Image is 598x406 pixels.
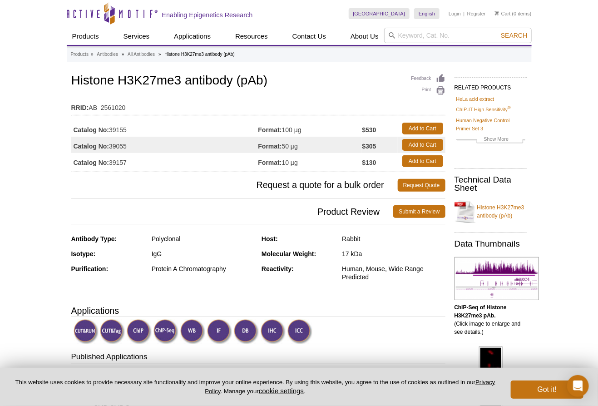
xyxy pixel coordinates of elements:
[455,198,527,225] a: Histone H3K27me3 antibody (pAb)
[455,257,539,300] img: Histone H3K27me3 antibody (pAb) tested by ChIP-Seq.
[567,375,589,397] div: Open Intercom Messenger
[455,303,527,336] p: (Click image to enlarge and see details.)
[71,153,258,169] td: 39157
[152,265,255,273] div: Protein A Chromatography
[402,139,443,151] a: Add to Cart
[456,105,511,114] a: ChIP-IT High Sensitivity®
[74,142,109,150] strong: Catalog No:
[100,319,125,344] img: CUT&Tag Validated
[258,158,282,167] strong: Format:
[152,235,255,243] div: Polyclonal
[74,126,109,134] strong: Catalog No:
[455,176,527,192] h2: Technical Data Sheet
[287,28,331,45] a: Contact Us
[258,120,362,137] td: 100 µg
[67,28,104,45] a: Products
[74,319,99,344] img: CUT&RUN Validated
[511,381,583,399] button: Got it!
[205,379,495,394] a: Privacy Policy
[262,250,316,257] strong: Molecular Weight:
[71,265,109,272] strong: Purification:
[258,126,282,134] strong: Format:
[501,32,527,39] span: Search
[164,52,235,57] li: Histone H3K27me3 antibody (pAb)
[411,86,445,96] a: Print
[508,106,511,110] sup: ®
[495,8,532,19] li: (0 items)
[402,155,443,167] a: Add to Cart
[153,319,178,344] img: ChIP-Seq Validated
[349,8,410,19] a: [GEOGRAPHIC_DATA]
[128,50,155,59] a: All Antibodies
[158,52,161,57] li: »
[259,387,304,395] button: cookie settings
[345,28,384,45] a: About Us
[456,95,494,103] a: HeLa acid extract
[342,265,445,281] div: Human, Mouse, Wide Range Predicted
[91,52,94,57] li: »
[464,8,465,19] li: |
[402,123,443,134] a: Add to Cart
[258,153,362,169] td: 10 µg
[414,8,440,19] a: English
[455,304,507,319] b: ChIP-Seq of Histone H3K27me3 pAb.
[71,120,258,137] td: 39155
[152,250,255,258] div: IgG
[261,319,286,344] img: Immunohistochemistry Validated
[71,235,117,243] strong: Antibody Type:
[456,116,525,133] a: Human Negative Control Primer Set 3
[71,179,398,192] span: Request a quote for a bulk order
[362,142,376,150] strong: $305
[230,28,273,45] a: Resources
[71,74,445,89] h1: Histone H3K27me3 antibody (pAb)
[495,11,499,15] img: Your Cart
[455,240,527,248] h2: Data Thumbnails
[71,137,258,153] td: 39055
[162,11,253,19] h2: Enabling Epigenetics Research
[71,104,89,112] strong: RRID:
[287,319,312,344] img: Immunocytochemistry Validated
[168,28,216,45] a: Applications
[207,319,232,344] img: Immunofluorescence Validated
[362,158,376,167] strong: $130
[258,137,362,153] td: 50 µg
[342,250,445,258] div: 17 kDa
[71,250,96,257] strong: Isotype:
[71,304,445,317] h3: Applications
[118,28,155,45] a: Services
[495,10,511,17] a: Cart
[15,378,496,396] p: This website uses cookies to provide necessary site functionality and improve your online experie...
[362,126,376,134] strong: $530
[262,235,278,243] strong: Host:
[384,28,532,43] input: Keyword, Cat. No.
[180,319,205,344] img: Western Blot Validated
[467,10,486,17] a: Register
[398,179,445,192] a: Request Quote
[122,52,124,57] li: »
[449,10,461,17] a: Login
[393,205,445,218] a: Submit a Review
[127,319,152,344] img: ChIP Validated
[411,74,445,84] a: Feedback
[71,205,394,218] span: Product Review
[71,50,89,59] a: Products
[455,77,527,94] h2: RELATED PRODUCTS
[342,235,445,243] div: Rabbit
[258,142,282,150] strong: Format:
[97,50,118,59] a: Antibodies
[71,98,445,113] td: AB_2561020
[498,31,530,40] button: Search
[74,158,109,167] strong: Catalog No:
[456,135,525,145] a: Show More
[234,319,259,344] img: Dot Blot Validated
[71,352,445,364] h3: Published Applications
[262,265,294,272] strong: Reactivity:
